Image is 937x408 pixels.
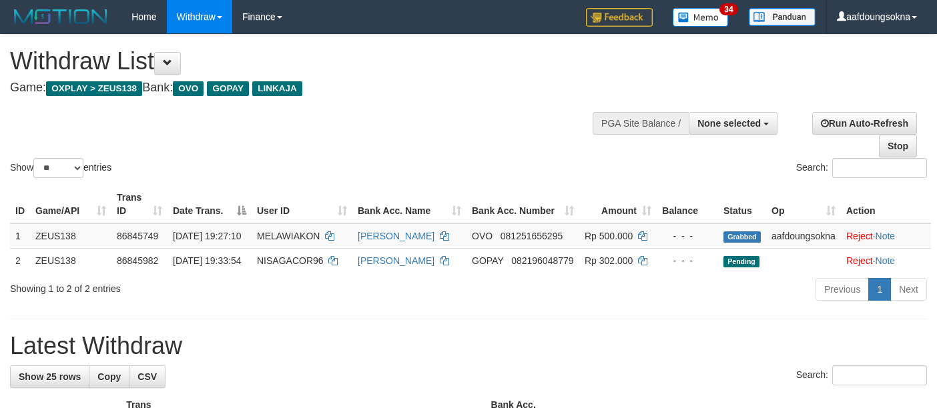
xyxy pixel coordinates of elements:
[10,158,111,178] label: Show entries
[876,231,896,241] a: Note
[890,278,927,301] a: Next
[719,3,737,15] span: 34
[10,277,380,295] div: Showing 1 to 2 of 2 entries
[662,254,713,267] div: - - -
[46,81,142,96] span: OXPLAY > ZEUS138
[832,158,927,178] input: Search:
[841,248,931,273] td: ·
[472,255,503,266] span: GOPAY
[352,185,466,223] th: Bank Acc. Name: activate to sort column ascending
[472,231,493,241] span: OVO
[137,371,157,382] span: CSV
[358,231,434,241] a: [PERSON_NAME]
[30,223,111,249] td: ZEUS138
[19,371,81,382] span: Show 25 rows
[89,365,129,388] a: Copy
[129,365,166,388] a: CSV
[173,231,241,241] span: [DATE] 19:27:10
[697,118,761,129] span: None selected
[766,185,841,223] th: Op: activate to sort column ascending
[10,48,611,75] h1: Withdraw List
[816,278,869,301] a: Previous
[593,112,689,135] div: PGA Site Balance /
[358,255,434,266] a: [PERSON_NAME]
[30,248,111,273] td: ZEUS138
[812,112,917,135] a: Run Auto-Refresh
[10,185,30,223] th: ID
[846,231,873,241] a: Reject
[579,185,657,223] th: Amount: activate to sort column ascending
[879,135,917,157] a: Stop
[796,365,927,385] label: Search:
[876,255,896,266] a: Note
[257,231,320,241] span: MELAWIAKON
[97,371,121,382] span: Copy
[511,255,573,266] span: Copy 082196048779 to clipboard
[10,223,30,249] td: 1
[868,278,891,301] a: 1
[586,8,653,27] img: Feedback.jpg
[257,255,324,266] span: NISAGACOR96
[657,185,718,223] th: Balance
[466,185,579,223] th: Bank Acc. Number: activate to sort column ascending
[10,365,89,388] a: Show 25 rows
[33,158,83,178] select: Showentries
[252,81,302,96] span: LINKAJA
[723,231,761,243] span: Grabbed
[501,231,563,241] span: Copy 081251656295 to clipboard
[846,255,873,266] a: Reject
[10,7,111,27] img: MOTION_logo.png
[117,231,158,241] span: 86845749
[117,255,158,266] span: 86845982
[723,256,759,267] span: Pending
[673,8,729,27] img: Button%20Memo.svg
[10,248,30,273] td: 2
[10,333,927,359] h1: Latest Withdraw
[173,255,241,266] span: [DATE] 19:33:54
[10,81,611,95] h4: Game: Bank:
[766,223,841,249] td: aafdoungsokna
[841,185,931,223] th: Action
[662,229,713,243] div: - - -
[585,231,633,241] span: Rp 500.000
[718,185,766,223] th: Status
[689,112,777,135] button: None selected
[207,81,249,96] span: GOPAY
[252,185,352,223] th: User ID: activate to sort column ascending
[173,81,204,96] span: OVO
[841,223,931,249] td: ·
[168,185,252,223] th: Date Trans.: activate to sort column descending
[749,8,816,26] img: panduan.png
[832,365,927,385] input: Search:
[30,185,111,223] th: Game/API: activate to sort column ascending
[585,255,633,266] span: Rp 302.000
[796,158,927,178] label: Search:
[111,185,168,223] th: Trans ID: activate to sort column ascending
